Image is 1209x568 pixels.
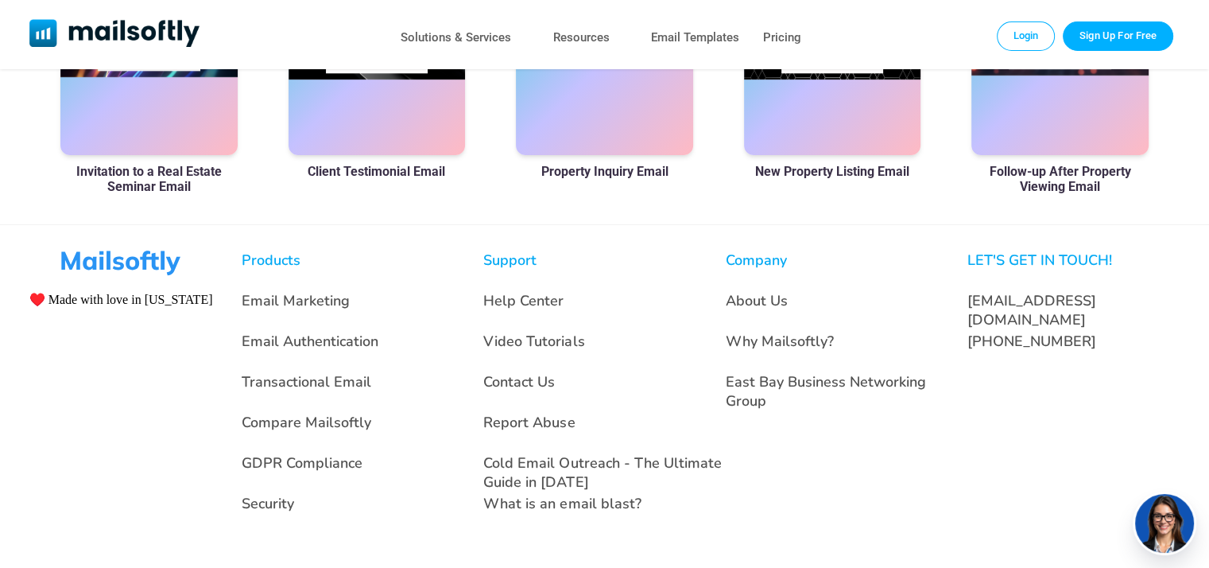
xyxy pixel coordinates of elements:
a: Client Testimonial Email [308,164,445,179]
a: Pricing [763,26,801,49]
a: Why Mailsoftly? [726,332,834,351]
a: Report Abuse [483,413,575,432]
a: Video Tutorials [483,332,584,351]
a: Transactional Email [242,372,371,391]
a: Security [242,494,294,513]
a: New Property Listing Email [755,164,909,179]
a: What is an email blast? [483,494,641,513]
a: Property Inquiry Email [541,164,668,179]
a: East Bay Business Networking Group [726,372,926,410]
span: ♥️ Made with love in [US_STATE] [29,292,213,307]
a: About Us [726,291,788,310]
a: Follow-up After Property Viewing Email [971,164,1149,194]
a: GDPR Compliance [242,453,362,473]
a: Solutions & Services [401,26,511,49]
a: Mailsoftly [29,19,200,50]
a: Cold Email Outreach - The Ultimate Guide in [DATE] [483,453,721,492]
a: Resources [553,26,610,49]
a: Help Center [483,291,564,310]
a: Login [997,21,1056,50]
a: [EMAIL_ADDRESS][DOMAIN_NAME] [967,291,1096,329]
a: Trial [1063,21,1173,50]
a: Email Templates [651,26,739,49]
a: Email Marketing [242,291,350,310]
a: Compare Mailsoftly [242,413,371,432]
a: Email Authentication [242,332,378,351]
a: Contact Us [483,372,555,391]
a: Invitation to a Real Estate Seminar Email [60,164,238,194]
a: [PHONE_NUMBER] [967,332,1096,351]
